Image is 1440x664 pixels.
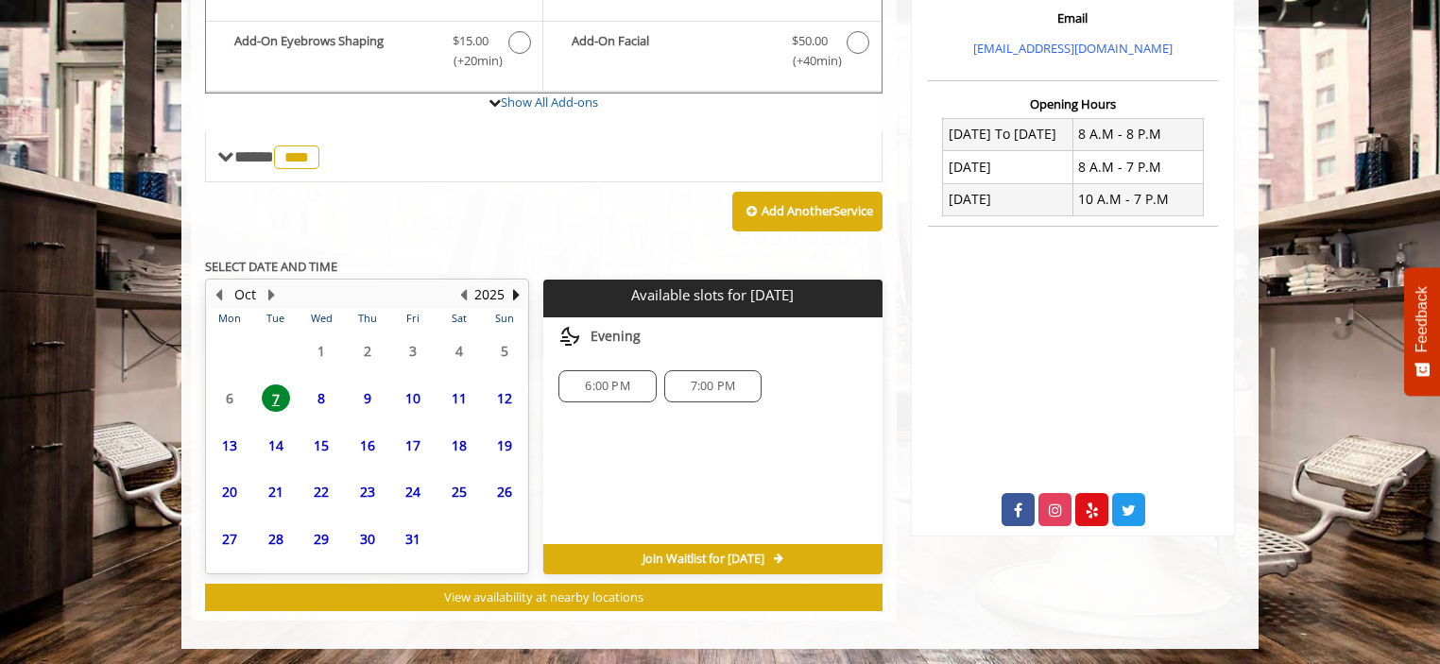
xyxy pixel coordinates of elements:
[299,421,344,468] td: Select day15
[299,375,344,422] td: Select day8
[344,309,389,328] th: Thu
[643,552,764,567] span: Join Waitlist for [DATE]
[262,384,290,412] span: 7
[436,309,481,328] th: Sat
[252,468,298,516] td: Select day21
[215,432,244,459] span: 13
[445,432,473,459] span: 18
[1404,267,1440,396] button: Feedback - Show survey
[207,516,252,563] td: Select day27
[252,516,298,563] td: Select day28
[252,309,298,328] th: Tue
[508,284,523,305] button: Next Year
[264,284,279,305] button: Next Month
[443,51,499,71] span: (+20min )
[353,525,382,553] span: 30
[781,51,837,71] span: (+40min )
[1072,183,1203,215] td: 10 A.M - 7 P.M
[262,432,290,459] span: 14
[344,421,389,468] td: Select day16
[691,379,735,394] span: 7:00 PM
[490,384,519,412] span: 12
[399,432,427,459] span: 17
[928,97,1218,111] h3: Opening Hours
[453,31,489,51] span: $15.00
[399,525,427,553] span: 31
[490,478,519,505] span: 26
[307,432,335,459] span: 15
[436,468,481,516] td: Select day25
[501,94,598,111] a: Show All Add-ons
[353,384,382,412] span: 9
[344,516,389,563] td: Select day30
[207,421,252,468] td: Select day13
[572,31,772,71] b: Add-On Facial
[299,516,344,563] td: Select day29
[1072,151,1203,183] td: 8 A.M - 7 P.M
[1072,118,1203,150] td: 8 A.M - 8 P.M
[943,118,1073,150] td: [DATE] To [DATE]
[390,309,436,328] th: Fri
[482,468,528,516] td: Select day26
[943,183,1073,215] td: [DATE]
[215,31,533,76] label: Add-On Eyebrows Shaping
[299,309,344,328] th: Wed
[234,284,256,305] button: Oct
[211,284,226,305] button: Previous Month
[436,375,481,422] td: Select day11
[307,384,335,412] span: 8
[390,468,436,516] td: Select day24
[664,370,762,402] div: 7:00 PM
[762,202,873,219] b: Add Another Service
[933,11,1213,25] h3: Email
[455,284,471,305] button: Previous Year
[482,375,528,422] td: Select day12
[445,478,473,505] span: 25
[490,432,519,459] span: 19
[943,151,1073,183] td: [DATE]
[585,379,629,394] span: 6:00 PM
[558,325,581,348] img: evening slots
[973,40,1173,57] a: [EMAIL_ADDRESS][DOMAIN_NAME]
[558,370,656,402] div: 6:00 PM
[252,375,298,422] td: Select day7
[207,309,252,328] th: Mon
[444,588,643,605] span: View availability at nearby locations
[390,516,436,563] td: Select day31
[551,287,874,303] p: Available slots for [DATE]
[399,478,427,505] span: 24
[390,375,436,422] td: Select day10
[215,525,244,553] span: 27
[732,192,883,231] button: Add AnotherService
[1414,286,1431,352] span: Feedback
[205,584,883,611] button: View availability at nearby locations
[205,258,337,275] b: SELECT DATE AND TIME
[399,384,427,412] span: 10
[344,375,389,422] td: Select day9
[553,31,871,76] label: Add-On Facial
[353,478,382,505] span: 23
[353,432,382,459] span: 16
[482,309,528,328] th: Sun
[344,468,389,516] td: Select day23
[445,384,473,412] span: 11
[792,31,828,51] span: $50.00
[307,478,335,505] span: 22
[474,284,505,305] button: 2025
[436,421,481,468] td: Select day18
[307,525,335,553] span: 29
[252,421,298,468] td: Select day14
[262,478,290,505] span: 21
[390,421,436,468] td: Select day17
[262,525,290,553] span: 28
[215,478,244,505] span: 20
[234,31,434,71] b: Add-On Eyebrows Shaping
[591,329,641,344] span: Evening
[299,468,344,516] td: Select day22
[207,468,252,516] td: Select day20
[482,421,528,468] td: Select day19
